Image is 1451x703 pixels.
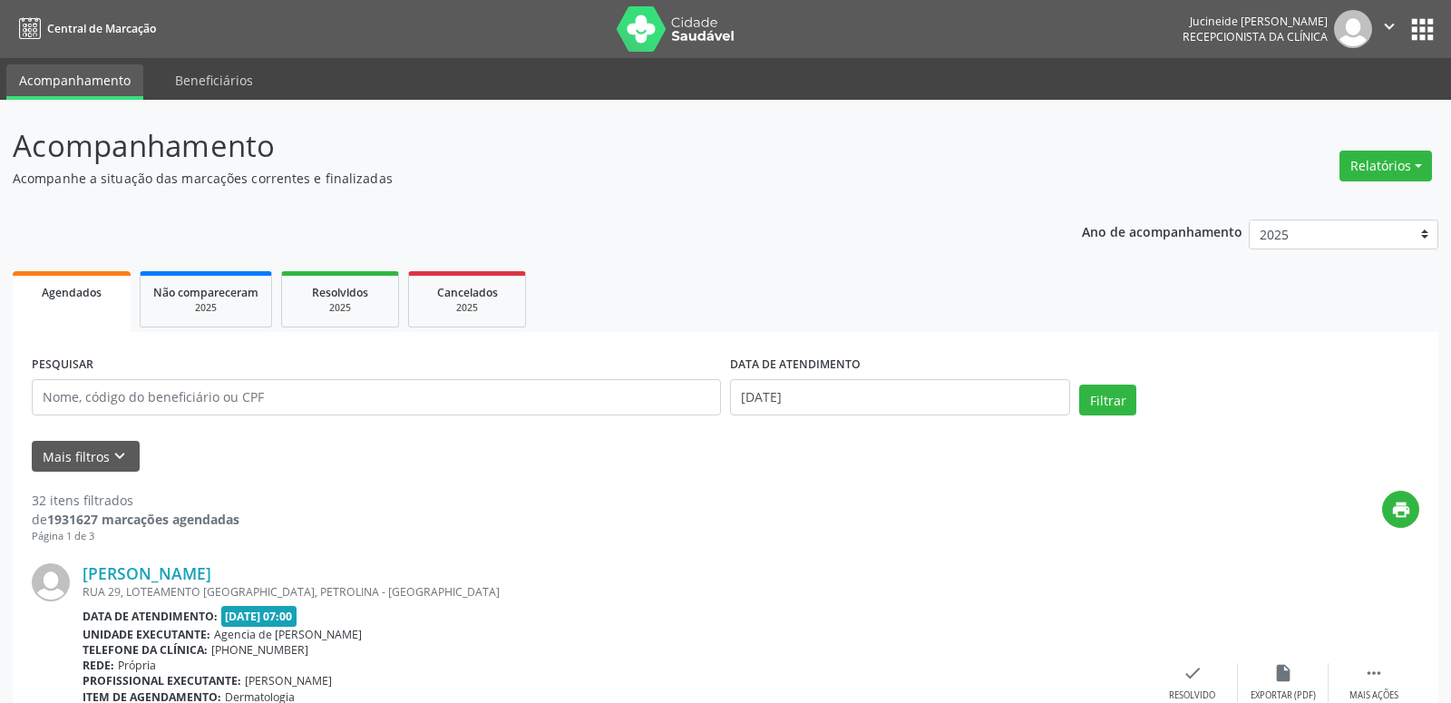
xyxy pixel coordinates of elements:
span: Agendados [42,285,102,300]
a: Beneficiários [162,64,266,96]
span: Central de Marcação [47,21,156,36]
i: check [1183,663,1203,683]
div: Exportar (PDF) [1251,689,1316,702]
i:  [1379,16,1399,36]
b: Unidade executante: [83,627,210,642]
input: Nome, código do beneficiário ou CPF [32,379,721,415]
div: 2025 [153,301,258,315]
span: Resolvidos [312,285,368,300]
img: img [32,563,70,601]
div: 2025 [295,301,385,315]
span: [DATE] 07:00 [221,606,297,627]
a: Acompanhamento [6,64,143,100]
span: Recepcionista da clínica [1183,29,1328,44]
div: Resolvido [1169,689,1215,702]
div: de [32,510,239,529]
div: 2025 [422,301,512,315]
b: Rede: [83,658,114,673]
input: Selecione um intervalo [730,379,1070,415]
span: [PERSON_NAME] [245,673,332,688]
i: insert_drive_file [1273,663,1293,683]
span: Própria [118,658,156,673]
button: apps [1407,14,1438,45]
button: Filtrar [1079,385,1136,415]
label: PESQUISAR [32,351,93,379]
span: Agencia de [PERSON_NAME] [214,627,362,642]
b: Telefone da clínica: [83,642,208,658]
b: Profissional executante: [83,673,241,688]
i: print [1391,500,1411,520]
a: Central de Marcação [13,14,156,44]
p: Acompanhe a situação das marcações correntes e finalizadas [13,169,1010,188]
label: DATA DE ATENDIMENTO [730,351,861,379]
button:  [1372,10,1407,48]
b: Data de atendimento: [83,609,218,624]
strong: 1931627 marcações agendadas [47,511,239,528]
i:  [1364,663,1384,683]
div: Mais ações [1349,689,1398,702]
p: Acompanhamento [13,123,1010,169]
div: RUA 29, LOTEAMENTO [GEOGRAPHIC_DATA], PETROLINA - [GEOGRAPHIC_DATA] [83,584,1147,600]
span: Cancelados [437,285,498,300]
span: Não compareceram [153,285,258,300]
div: Jucineide [PERSON_NAME] [1183,14,1328,29]
div: Página 1 de 3 [32,529,239,544]
div: 32 itens filtrados [32,491,239,510]
img: img [1334,10,1372,48]
i: keyboard_arrow_down [110,446,130,466]
button: print [1382,491,1419,528]
button: Mais filtroskeyboard_arrow_down [32,441,140,473]
p: Ano de acompanhamento [1082,220,1242,242]
button: Relatórios [1339,151,1432,181]
a: [PERSON_NAME] [83,563,211,583]
span: [PHONE_NUMBER] [211,642,308,658]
